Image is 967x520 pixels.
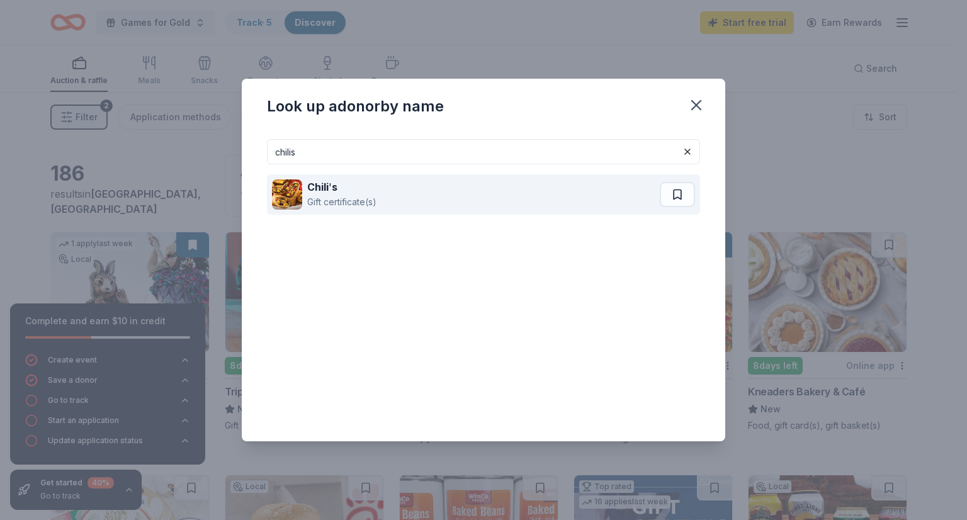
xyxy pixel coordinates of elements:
input: Search [267,139,700,164]
div: Look up a donor by name [267,96,444,116]
img: Image for Chili's [272,179,302,210]
strong: Chili [307,181,329,193]
div: Gift certificate(s) [307,195,376,210]
strong: s [332,181,337,193]
div: ' [307,179,376,195]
